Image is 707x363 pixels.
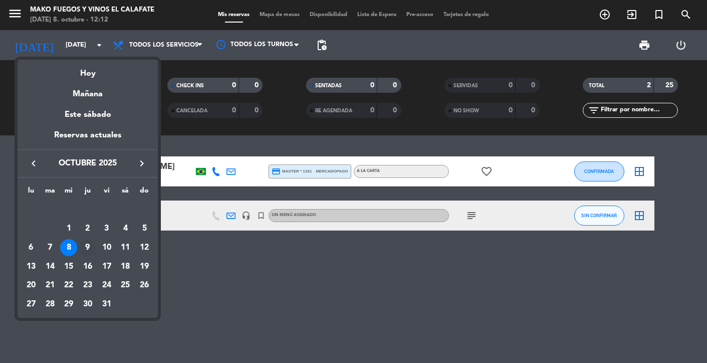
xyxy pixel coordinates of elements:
[18,129,158,149] div: Reservas actuales
[59,185,78,201] th: miércoles
[59,220,78,239] td: 1 de octubre de 2025
[28,157,40,169] i: keyboard_arrow_left
[116,220,135,239] td: 4 de octubre de 2025
[136,258,153,275] div: 19
[59,276,78,295] td: 22 de octubre de 2025
[117,258,134,275] div: 18
[78,238,97,257] td: 9 de octubre de 2025
[41,185,60,201] th: martes
[43,157,133,170] span: octubre 2025
[135,257,154,276] td: 19 de octubre de 2025
[42,277,59,294] div: 21
[25,157,43,170] button: keyboard_arrow_left
[59,295,78,314] td: 29 de octubre de 2025
[79,277,96,294] div: 23
[117,220,134,237] div: 4
[60,220,77,237] div: 1
[136,277,153,294] div: 26
[59,257,78,276] td: 15 de octubre de 2025
[135,238,154,257] td: 12 de octubre de 2025
[135,276,154,295] td: 26 de octubre de 2025
[60,258,77,275] div: 15
[97,238,116,257] td: 10 de octubre de 2025
[60,296,77,313] div: 29
[59,238,78,257] td: 8 de octubre de 2025
[97,276,116,295] td: 24 de octubre de 2025
[98,239,115,256] div: 10
[78,295,97,314] td: 30 de octubre de 2025
[98,277,115,294] div: 24
[60,277,77,294] div: 22
[135,185,154,201] th: domingo
[22,257,41,276] td: 13 de octubre de 2025
[79,220,96,237] div: 2
[22,185,41,201] th: lunes
[78,276,97,295] td: 23 de octubre de 2025
[133,157,151,170] button: keyboard_arrow_right
[79,258,96,275] div: 16
[23,277,40,294] div: 20
[78,185,97,201] th: jueves
[18,80,158,101] div: Mañana
[18,101,158,129] div: Este sábado
[116,185,135,201] th: sábado
[97,295,116,314] td: 31 de octubre de 2025
[136,239,153,256] div: 12
[79,239,96,256] div: 9
[97,220,116,239] td: 3 de octubre de 2025
[78,220,97,239] td: 2 de octubre de 2025
[22,238,41,257] td: 6 de octubre de 2025
[60,239,77,256] div: 8
[117,277,134,294] div: 25
[116,238,135,257] td: 11 de octubre de 2025
[42,239,59,256] div: 7
[23,258,40,275] div: 13
[42,258,59,275] div: 14
[97,185,116,201] th: viernes
[41,276,60,295] td: 21 de octubre de 2025
[116,276,135,295] td: 25 de octubre de 2025
[23,239,40,256] div: 6
[136,157,148,169] i: keyboard_arrow_right
[79,296,96,313] div: 30
[116,257,135,276] td: 18 de octubre de 2025
[22,295,41,314] td: 27 de octubre de 2025
[98,220,115,237] div: 3
[135,220,154,239] td: 5 de octubre de 2025
[98,296,115,313] div: 31
[41,257,60,276] td: 14 de octubre de 2025
[42,296,59,313] div: 28
[97,257,116,276] td: 17 de octubre de 2025
[22,201,154,220] td: OCT.
[41,295,60,314] td: 28 de octubre de 2025
[78,257,97,276] td: 16 de octubre de 2025
[23,296,40,313] div: 27
[136,220,153,237] div: 5
[117,239,134,256] div: 11
[22,276,41,295] td: 20 de octubre de 2025
[18,60,158,80] div: Hoy
[98,258,115,275] div: 17
[41,238,60,257] td: 7 de octubre de 2025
